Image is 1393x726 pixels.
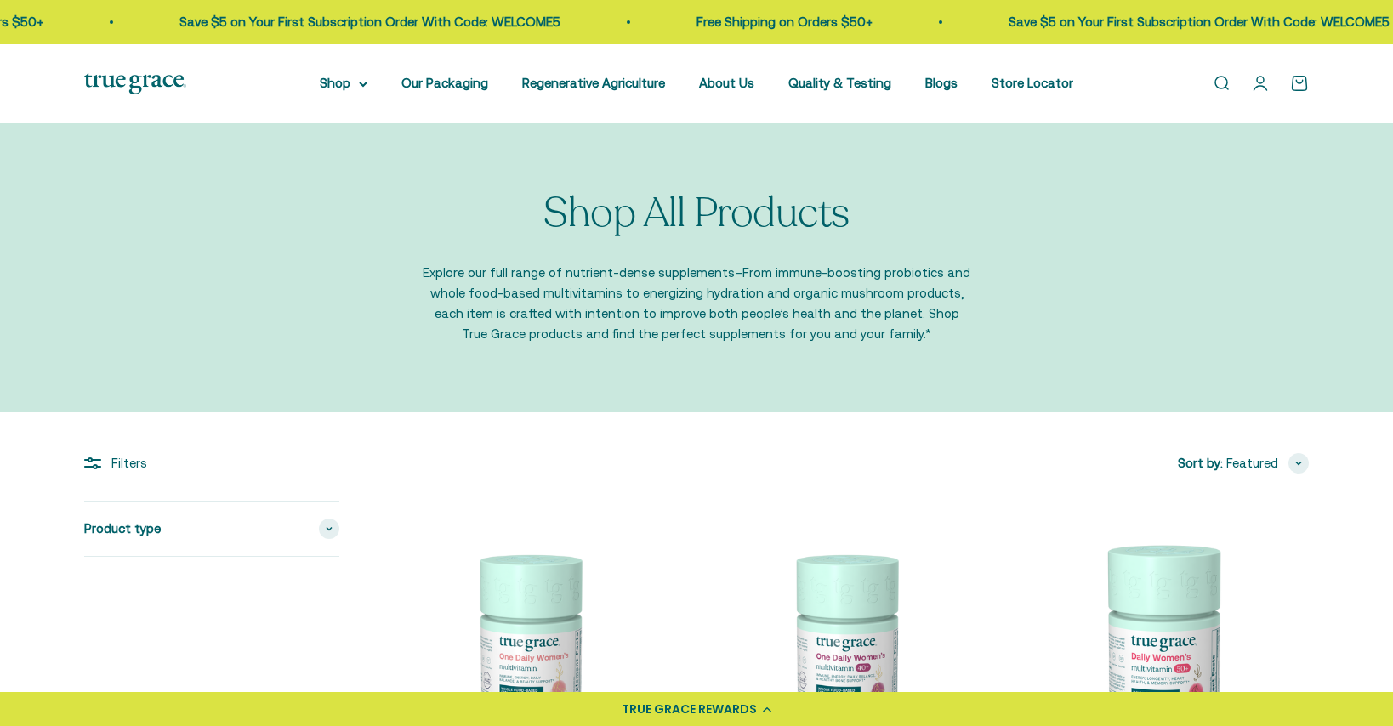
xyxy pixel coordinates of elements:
[84,502,339,556] summary: Product type
[992,76,1073,90] a: Store Locator
[522,76,665,90] a: Regenerative Agriculture
[925,76,958,90] a: Blogs
[1226,453,1278,474] span: Featured
[699,76,754,90] a: About Us
[1226,453,1309,474] button: Featured
[401,76,488,90] a: Our Packaging
[1009,12,1390,32] p: Save $5 on Your First Subscription Order With Code: WELCOME5
[543,191,850,236] p: Shop All Products
[788,76,891,90] a: Quality & Testing
[84,453,339,474] div: Filters
[84,519,161,539] span: Product type
[179,12,560,32] p: Save $5 on Your First Subscription Order With Code: WELCOME5
[1178,453,1223,474] span: Sort by:
[420,263,973,344] p: Explore our full range of nutrient-dense supplements–From immune-boosting probiotics and whole fo...
[622,700,757,718] div: TRUE GRACE REWARDS
[696,14,873,29] a: Free Shipping on Orders $50+
[320,73,367,94] summary: Shop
